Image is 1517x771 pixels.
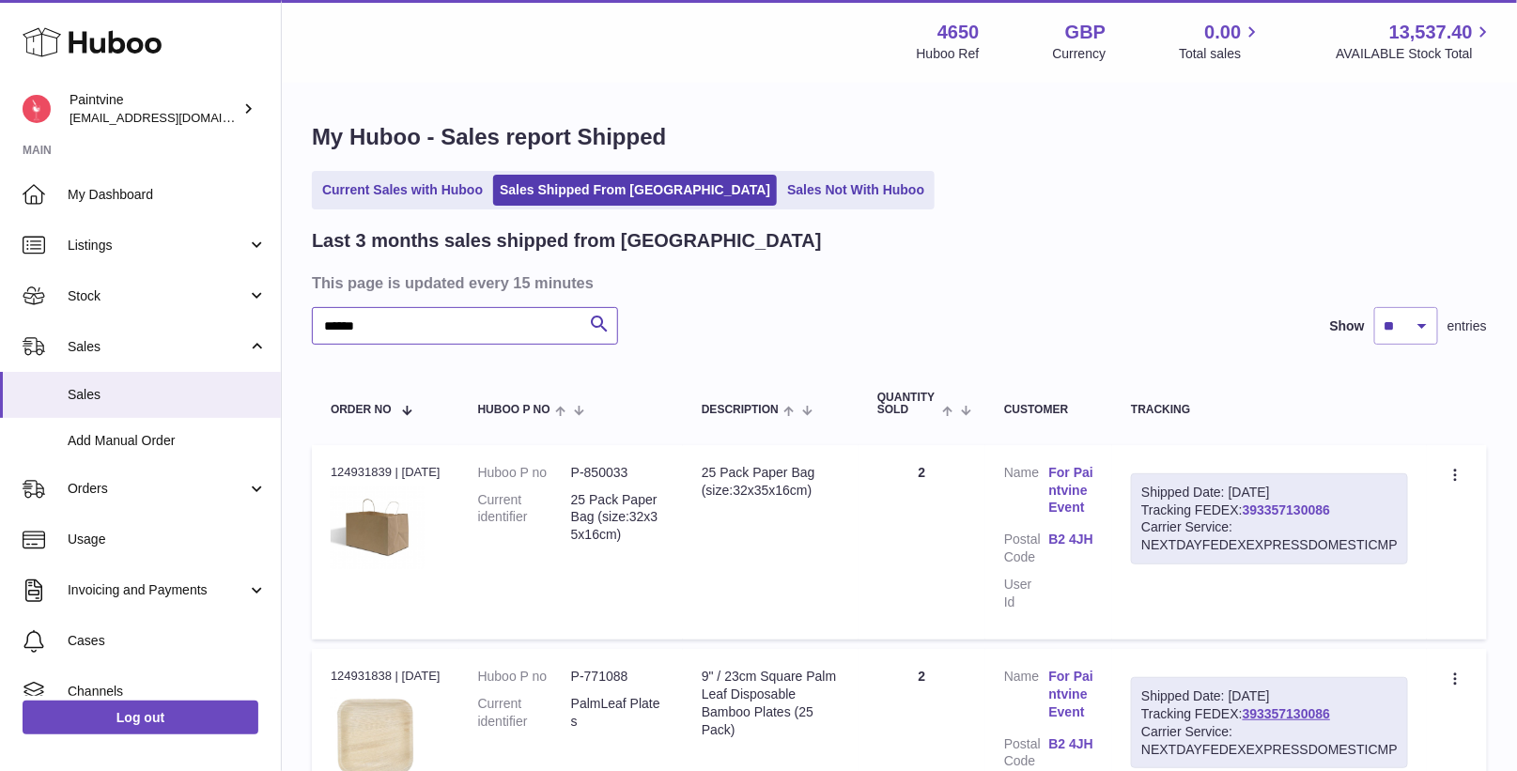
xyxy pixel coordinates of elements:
dt: User Id [1004,576,1049,611]
h1: My Huboo - Sales report Shipped [312,122,1487,152]
div: 124931838 | [DATE] [331,668,441,685]
span: Total sales [1179,45,1262,63]
strong: 4650 [937,20,980,45]
span: 0.00 [1205,20,1242,45]
strong: GBP [1065,20,1106,45]
span: 13,537.40 [1389,20,1473,45]
dt: Postal Code [1004,735,1049,771]
a: For Paintvine Event [1049,668,1094,721]
dt: Name [1004,668,1049,726]
a: 393357130086 [1243,502,1330,517]
span: AVAILABLE Stock Total [1336,45,1494,63]
dt: Current identifier [478,695,571,731]
div: 124931839 | [DATE] [331,464,441,481]
div: Carrier Service: NEXTDAYFEDEXEXPRESSDOMESTICMP [1141,518,1398,554]
a: 393357130086 [1243,706,1330,721]
label: Show [1330,317,1365,335]
div: 9" / 23cm Square Palm Leaf Disposable Bamboo Plates (25 Pack) [702,668,840,739]
div: Currency [1053,45,1107,63]
span: Huboo P no [478,404,550,416]
img: euan@paintvine.co.uk [23,95,51,123]
h3: This page is updated every 15 minutes [312,272,1482,293]
span: Description [702,404,779,416]
div: 25 Pack Paper Bag (size:32x35x16cm) [702,464,840,500]
span: Channels [68,683,267,701]
div: Shipped Date: [DATE] [1141,687,1398,705]
div: Tracking FEDEX: [1131,677,1408,769]
div: Customer [1004,404,1093,416]
td: 2 [859,445,985,640]
div: Carrier Service: NEXTDAYFEDEXEXPRESSDOMESTICMP [1141,723,1398,759]
div: Huboo Ref [917,45,980,63]
dd: P-771088 [571,668,664,686]
img: 1693934207.png [331,486,425,569]
span: Add Manual Order [68,432,267,450]
span: Invoicing and Payments [68,581,247,599]
span: entries [1447,317,1487,335]
dd: PalmLeaf Plates [571,695,664,731]
a: 13,537.40 AVAILABLE Stock Total [1336,20,1494,63]
span: [EMAIL_ADDRESS][DOMAIN_NAME] [70,110,276,125]
dt: Current identifier [478,491,571,545]
span: Quantity Sold [877,392,937,416]
div: Shipped Date: [DATE] [1141,484,1398,501]
dt: Postal Code [1004,531,1049,566]
span: Order No [331,404,392,416]
span: Orders [68,480,247,498]
a: For Paintvine Event [1049,464,1094,517]
a: Log out [23,701,258,734]
a: Sales Not With Huboo [781,175,931,206]
dt: Huboo P no [478,464,571,482]
dd: 25 Pack Paper Bag (size:32x35x16cm) [571,491,664,545]
span: Stock [68,287,247,305]
span: Listings [68,237,247,254]
a: B2 4JH [1049,531,1094,548]
a: 0.00 Total sales [1179,20,1262,63]
span: Usage [68,531,267,548]
div: Tracking FEDEX: [1131,473,1408,565]
span: Cases [68,632,267,650]
h2: Last 3 months sales shipped from [GEOGRAPHIC_DATA] [312,228,822,254]
div: Paintvine [70,91,239,127]
dt: Name [1004,464,1049,522]
span: Sales [68,386,267,404]
a: Current Sales with Huboo [316,175,489,206]
dd: P-850033 [571,464,664,482]
dt: Huboo P no [478,668,571,686]
a: B2 4JH [1049,735,1094,753]
a: Sales Shipped From [GEOGRAPHIC_DATA] [493,175,777,206]
span: My Dashboard [68,186,267,204]
div: Tracking [1131,404,1408,416]
span: Sales [68,338,247,356]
